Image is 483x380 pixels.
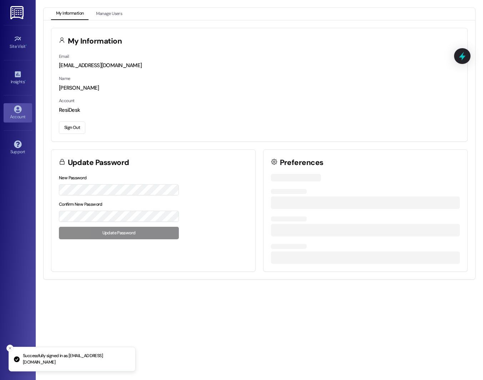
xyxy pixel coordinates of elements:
span: • [26,43,27,48]
label: New Password [59,175,87,181]
label: Email [59,54,69,59]
h3: Update Password [68,159,129,166]
a: Account [4,103,32,122]
h3: Preferences [280,159,323,166]
button: Sign Out [59,121,85,134]
img: ResiDesk Logo [10,6,25,19]
button: Close toast [6,345,14,352]
span: • [25,78,26,83]
a: Site Visit • [4,33,32,52]
p: Successfully signed in as [EMAIL_ADDRESS][DOMAIN_NAME] [23,353,130,365]
button: Manage Users [91,8,127,20]
label: Name [59,76,70,81]
a: Insights • [4,68,32,87]
div: ResiDesk [59,106,460,114]
label: Confirm New Password [59,201,102,207]
button: My Information [51,8,89,20]
h3: My Information [68,37,122,45]
label: Account [59,98,75,104]
div: [EMAIL_ADDRESS][DOMAIN_NAME] [59,62,460,69]
div: [PERSON_NAME] [59,84,460,92]
a: Support [4,138,32,157]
